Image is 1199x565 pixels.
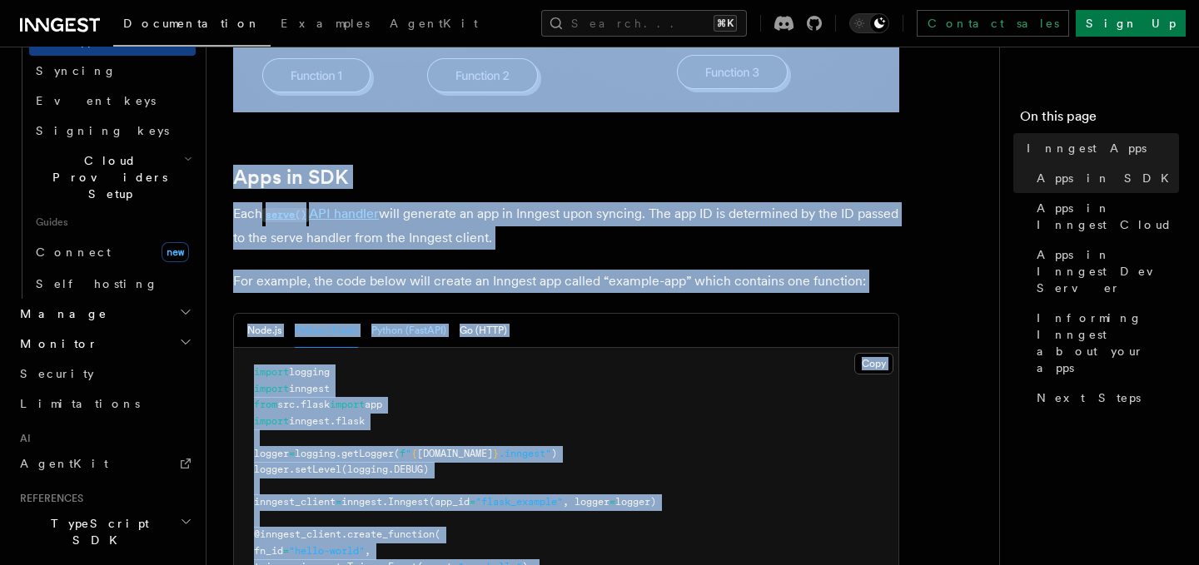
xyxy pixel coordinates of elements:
[29,269,196,299] a: Self hosting
[365,399,382,410] span: app
[295,399,301,410] span: .
[330,415,336,427] span: .
[20,457,108,470] span: AgentKit
[254,545,283,557] span: fn_id
[336,415,365,427] span: flask
[330,399,365,410] span: import
[36,245,111,259] span: Connect
[233,166,348,189] a: Apps in SDK
[277,399,295,410] span: src
[289,366,330,378] span: logging
[1020,133,1179,163] a: Inngest Apps
[1037,310,1179,376] span: Informing Inngest about your apps
[475,496,563,508] span: "flask_example"
[394,448,400,459] span: (
[13,389,196,419] a: Limitations
[1037,246,1179,296] span: Apps in Inngest Dev Server
[336,448,341,459] span: .
[1030,240,1179,303] a: Apps in Inngest Dev Server
[29,56,196,86] a: Syncing
[13,329,196,359] button: Monitor
[113,5,271,47] a: Documentation
[371,314,446,348] button: Python (FastAPI)
[1020,107,1179,133] h4: On this page
[295,314,358,348] button: Python (Flask)
[341,528,347,540] span: .
[271,5,380,45] a: Examples
[347,528,435,540] span: create_function
[1037,389,1141,406] span: Next Steps
[29,152,184,202] span: Cloud Providers Setup
[254,496,336,508] span: inngest_client
[13,449,196,478] a: AgentKit
[382,496,388,508] span: .
[493,448,499,459] span: }
[29,235,196,269] a: Connectnew
[29,116,196,146] a: Signing keys
[13,432,31,445] span: AI
[341,463,429,475] span: (logging.DEBUG)
[13,492,83,505] span: References
[247,314,281,348] button: Node.js
[289,383,330,394] span: inngest
[400,448,405,459] span: f
[233,270,899,293] p: For example, the code below will create an Inngest app called “example-app” which contains one fu...
[405,448,411,459] span: "
[20,397,140,410] span: Limitations
[563,496,609,508] span: , logger
[499,448,551,459] span: .inngest"
[917,10,1069,37] a: Contact sales
[36,124,169,137] span: Signing keys
[254,399,277,410] span: from
[380,5,488,45] a: AgentKit
[162,242,189,262] span: new
[1030,163,1179,193] a: Apps in SDK
[1037,200,1179,233] span: Apps in Inngest Cloud
[417,448,493,459] span: [DOMAIN_NAME]
[341,448,394,459] span: getLogger
[13,515,180,548] span: TypeScript SDK
[281,17,370,30] span: Examples
[36,277,158,290] span: Self hosting
[429,496,470,508] span: (app_id
[1037,170,1179,186] span: Apps in SDK
[283,545,289,557] span: =
[254,528,341,540] span: @inngest_client
[289,415,330,427] span: inngest
[20,367,94,380] span: Security
[289,448,295,459] span: =
[254,448,289,459] span: logger
[262,206,379,221] a: serve()API handler
[1030,193,1179,240] a: Apps in Inngest Cloud
[29,209,196,235] span: Guides
[609,496,615,508] span: =
[336,496,341,508] span: =
[29,86,196,116] a: Event keys
[341,496,382,508] span: inngest
[289,463,295,475] span: .
[551,448,557,459] span: )
[541,10,747,37] button: Search...⌘K
[254,463,289,475] span: logger
[849,13,889,33] button: Toggle dark mode
[435,528,440,540] span: (
[1030,303,1179,383] a: Informing Inngest about your apps
[254,366,289,378] span: import
[36,64,117,77] span: Syncing
[36,94,156,107] span: Event keys
[289,545,365,557] span: "hello-world"
[411,448,417,459] span: {
[388,496,429,508] span: Inngest
[13,359,196,389] a: Security
[1027,140,1147,156] span: Inngest Apps
[460,314,507,348] button: Go (HTTP)
[254,383,289,394] span: import
[29,146,196,209] button: Cloud Providers Setup
[615,496,656,508] span: logger)
[262,208,309,222] code: serve()
[365,545,371,557] span: ,
[254,415,289,427] span: import
[13,335,98,352] span: Monitor
[1030,383,1179,413] a: Next Steps
[854,353,893,374] button: Copy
